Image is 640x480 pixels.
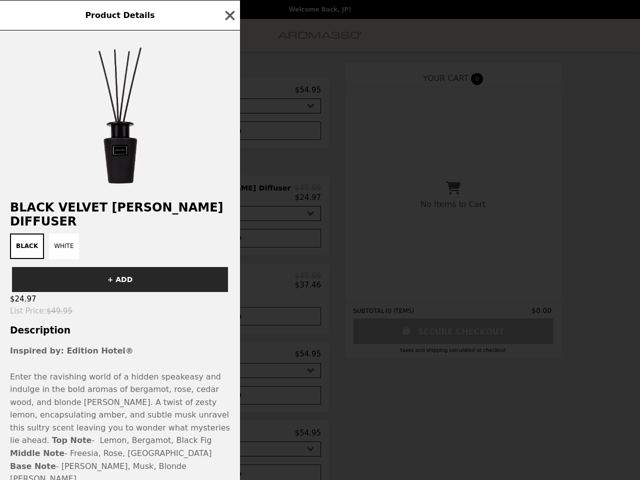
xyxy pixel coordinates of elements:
strong: Top Note [52,435,92,445]
button: Black [10,233,44,259]
strong: Base Note [10,461,56,471]
button: White [49,233,78,259]
span: Product Details [85,10,154,20]
span: - Lemon, Bergamot, Black Fig [52,435,212,445]
p: Enter the ravishing world of a hidden speakeasy and indulge in the bold aromas of bergamot, rose,... [10,372,230,445]
button: + ADD [12,267,228,292]
strong: Middle Note [10,448,64,458]
span: - Freesia, Rose, [GEOGRAPHIC_DATA] [10,448,211,458]
img: Black [45,40,195,190]
span: $49.95 [46,306,73,315]
strong: Inspired by: Edition Hotel® [10,346,133,355]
